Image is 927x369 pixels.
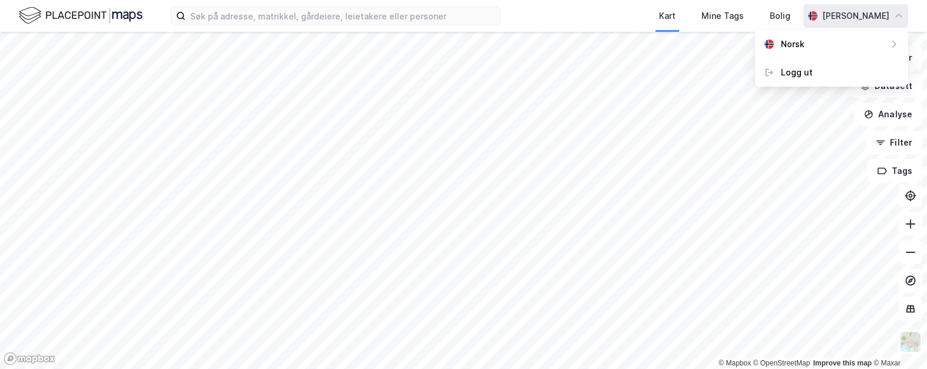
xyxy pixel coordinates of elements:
div: [PERSON_NAME] [822,9,889,23]
a: Mapbox homepage [4,352,55,365]
div: Kart [659,9,676,23]
button: Analyse [854,103,922,126]
div: Logg ut [781,65,813,80]
button: Filter [866,131,922,154]
a: Improve this map [813,359,872,367]
div: Mine Tags [701,9,744,23]
img: logo.f888ab2527a4732fd821a326f86c7f29.svg [19,5,143,26]
button: Tags [868,159,922,183]
div: Norsk [781,37,804,51]
a: OpenStreetMap [753,359,810,367]
div: Bolig [770,9,790,23]
a: Mapbox [719,359,751,367]
input: Søk på adresse, matrikkel, gårdeiere, leietakere eller personer [186,7,500,25]
iframe: Chat Widget [868,312,927,369]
